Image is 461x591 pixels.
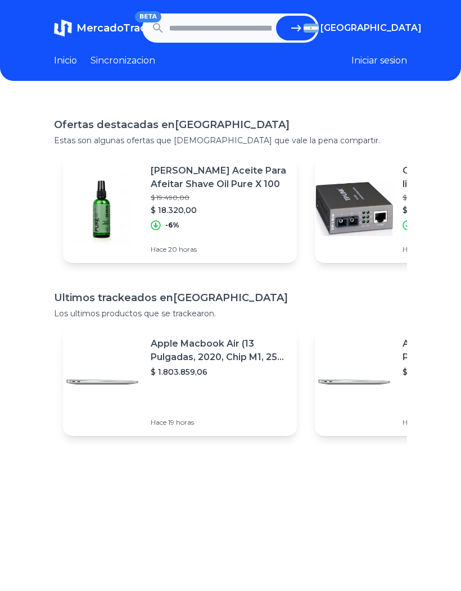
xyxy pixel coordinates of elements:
[151,164,288,191] p: [PERSON_NAME] Aceite Para Afeitar Shave Oil Pure X 100
[320,21,422,35] span: [GEOGRAPHIC_DATA]
[63,170,142,248] img: Featured image
[304,21,407,35] button: [GEOGRAPHIC_DATA]
[151,366,288,378] p: $ 1.803.859,06
[304,24,318,33] img: Argentina
[351,54,407,67] button: Iniciar sesion
[54,308,407,319] p: Los ultimos productos que se trackearon.
[315,170,394,248] img: Featured image
[151,204,288,216] p: $ 18.320,00
[63,328,297,436] a: Featured imageApple Macbook Air (13 Pulgadas, 2020, Chip M1, 256 Gb De Ssd, 8 Gb De Ram) - Plata$...
[151,418,288,427] p: Hace 19 horas
[151,245,288,254] p: Hace 20 horas
[54,117,407,133] h1: Ofertas destacadas en [GEOGRAPHIC_DATA]
[54,135,407,146] p: Estas son algunas ofertas que [DEMOGRAPHIC_DATA] que vale la pena compartir.
[54,19,142,37] a: MercadoTrackBETA
[54,19,72,37] img: MercadoTrack
[54,290,407,306] h1: Ultimos trackeados en [GEOGRAPHIC_DATA]
[76,22,152,34] span: MercadoTrack
[315,343,394,421] img: Featured image
[151,337,288,364] p: Apple Macbook Air (13 Pulgadas, 2020, Chip M1, 256 Gb De Ssd, 8 Gb De Ram) - Plata
[63,343,142,421] img: Featured image
[54,54,77,67] a: Inicio
[63,155,297,263] a: Featured image[PERSON_NAME] Aceite Para Afeitar Shave Oil Pure X 100$ 19.490,00$ 18.320,00-6%Hace...
[151,193,288,202] p: $ 19.490,00
[165,221,179,230] p: -6%
[91,54,155,67] a: Sincronizacion
[135,11,161,22] span: BETA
